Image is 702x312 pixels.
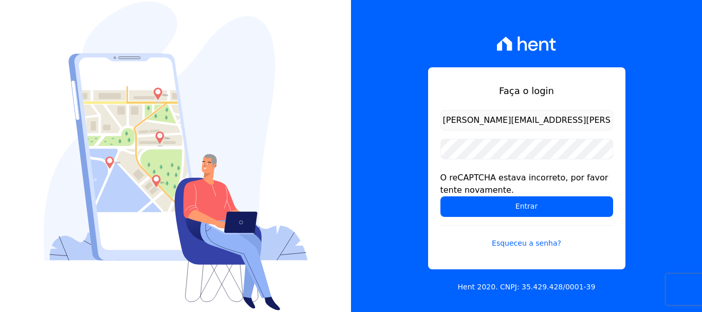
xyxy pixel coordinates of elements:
[440,225,613,249] a: Esqueceu a senha?
[440,110,613,131] input: Email
[440,84,613,98] h1: Faça o login
[440,196,613,217] input: Entrar
[440,172,613,196] div: O reCAPTCHA estava incorreto, por favor tente novamente.
[458,282,596,292] p: Hent 2020. CNPJ: 35.429.428/0001-39
[44,2,308,310] img: Login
